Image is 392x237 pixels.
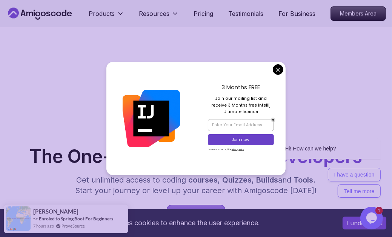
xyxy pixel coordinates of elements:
[39,216,113,222] a: Enroled to Spring Boot For Beginners
[89,9,115,18] p: Products
[33,223,54,229] span: 7 hours ago
[223,175,252,184] span: Quizzes
[194,9,214,18] a: Pricing
[331,6,386,21] a: Members Area
[249,70,384,203] iframe: chat widget
[6,147,386,166] h1: The One-Stop Platform for
[229,9,264,18] a: Testimonials
[189,175,218,184] span: courses
[139,9,170,18] p: Resources
[139,9,179,24] button: Resources
[167,205,225,224] a: Start for Free
[61,223,85,229] a: ProveSource
[360,207,384,229] iframe: chat widget
[331,7,386,20] p: Members Area
[89,9,124,24] button: Products
[6,206,31,231] img: provesource social proof notification image
[279,9,316,18] a: For Business
[343,217,386,229] button: Accept cookies
[69,175,323,196] p: Get unlimited access to coding , , and . Start your journey or level up your career with Amigosco...
[6,215,331,231] div: This website uses cookies to enhance the user experience.
[167,205,225,223] p: Start for Free
[33,208,78,215] span: [PERSON_NAME]
[33,215,38,222] span: ->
